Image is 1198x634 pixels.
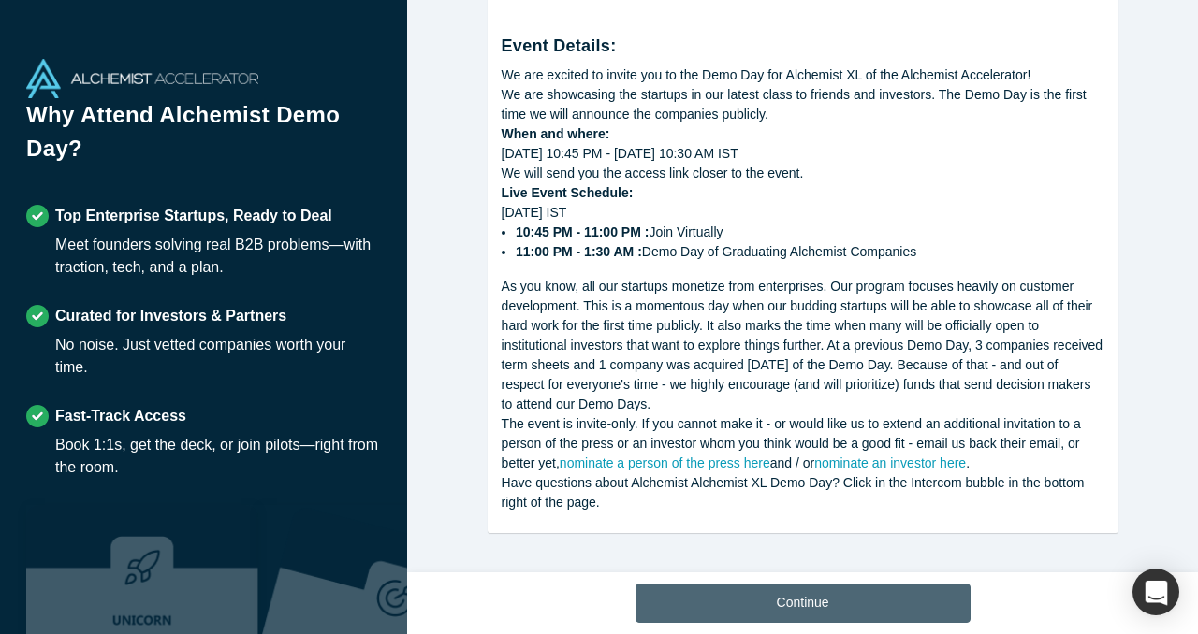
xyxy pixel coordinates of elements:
[502,126,610,141] strong: When and where:
[814,455,966,470] a: nominate an investor here
[516,242,1104,262] li: Demo Day of Graduating Alchemist Companies
[55,208,332,223] strong: Top Enterprise Startups, Ready to Deal
[502,277,1104,414] div: As you know, all our startups monetize from enterprises. Our program focuses heavily on customer ...
[516,223,1104,242] li: Join Virtually
[502,473,1104,512] div: Have questions about Alchemist Alchemist XL Demo Day? Click in the Intercom bubble in the bottom ...
[502,414,1104,473] div: The event is invite-only. If you cannot make it - or would like us to extend an additional invita...
[55,234,381,279] div: Meet founders solving real B2B problems—with traction, tech, and a plan.
[502,85,1104,124] div: We are showcasing the startups in our latest class to friends and investors. The Demo Day is the ...
[55,334,381,379] div: No noise. Just vetted companies worth your time.
[502,36,617,55] strong: Event Details:
[55,308,286,324] strong: Curated for Investors & Partners
[502,203,1104,262] div: [DATE] IST
[26,98,381,179] h1: Why Attend Alchemist Demo Day?
[636,584,971,623] button: Continue
[502,185,634,200] strong: Live Event Schedule:
[516,224,649,239] strong: 10:45 PM - 11:00 PM :
[502,65,1104,85] div: We are excited to invite you to the Demo Day for Alchemist XL of the Alchemist Accelerator!
[560,455,770,470] a: nominate a person of the press here
[502,144,1104,164] div: [DATE] 10:45 PM - [DATE] 10:30 AM IST
[55,408,186,424] strong: Fast-Track Access
[26,59,258,98] img: Alchemist Accelerator Logo
[516,244,642,259] strong: 11:00 PM - 1:30 AM :
[55,434,381,479] div: Book 1:1s, get the deck, or join pilots—right from the room.
[502,164,1104,183] div: We will send you the access link closer to the event.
